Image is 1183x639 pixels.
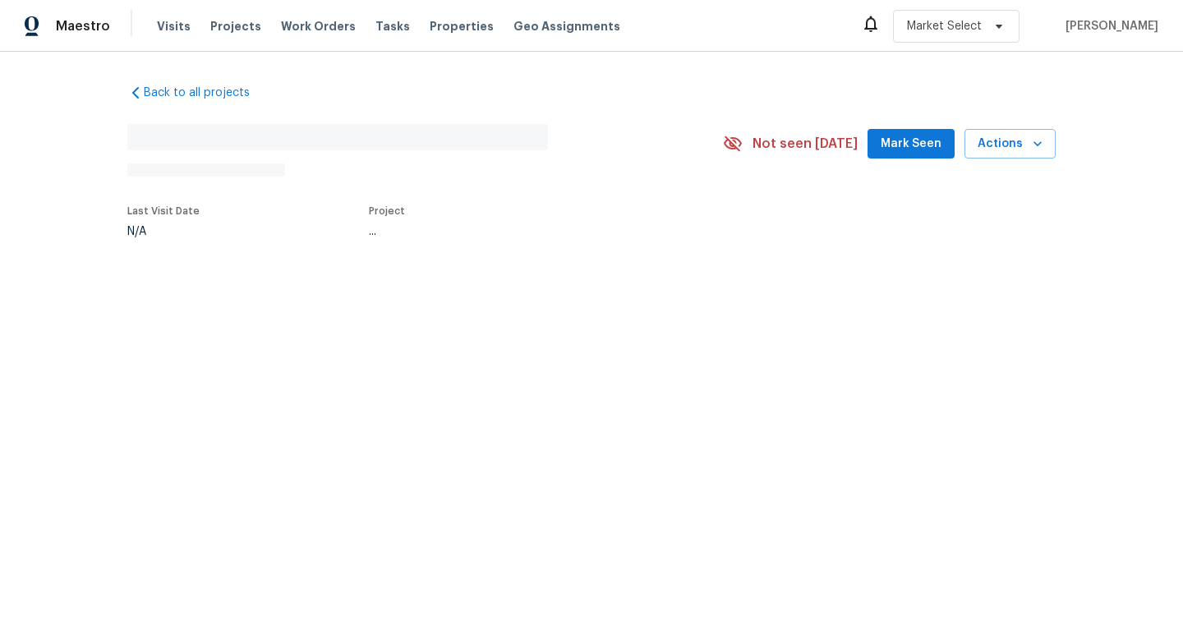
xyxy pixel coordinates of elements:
span: Not seen [DATE] [753,136,858,152]
span: Mark Seen [881,134,941,154]
span: Work Orders [281,18,356,34]
button: Mark Seen [868,129,955,159]
span: Properties [430,18,494,34]
div: ... [369,226,684,237]
span: [PERSON_NAME] [1059,18,1158,34]
a: Back to all projects [127,85,285,101]
span: Actions [978,134,1043,154]
span: Visits [157,18,191,34]
span: Projects [210,18,261,34]
div: N/A [127,226,200,237]
span: Tasks [375,21,410,32]
span: Last Visit Date [127,206,200,216]
span: Maestro [56,18,110,34]
button: Actions [964,129,1056,159]
span: Geo Assignments [513,18,620,34]
span: Market Select [907,18,982,34]
span: Project [369,206,405,216]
